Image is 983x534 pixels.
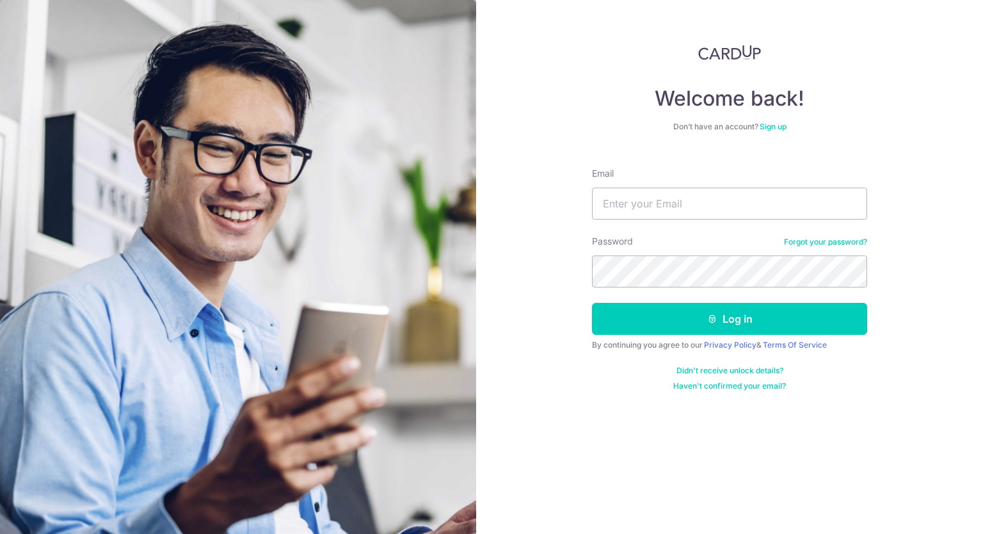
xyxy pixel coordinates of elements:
a: Privacy Policy [704,340,756,350]
div: By continuing you agree to our & [592,340,867,350]
input: Enter your Email [592,188,867,220]
label: Password [592,235,633,248]
img: CardUp Logo [698,45,761,60]
button: Log in [592,303,867,335]
div: Don’t have an account? [592,122,867,132]
a: Sign up [760,122,787,131]
a: Didn't receive unlock details? [676,366,783,376]
h4: Welcome back! [592,86,867,111]
label: Email [592,167,614,180]
a: Haven't confirmed your email? [673,381,786,391]
a: Terms Of Service [763,340,827,350]
a: Forgot your password? [784,237,867,247]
